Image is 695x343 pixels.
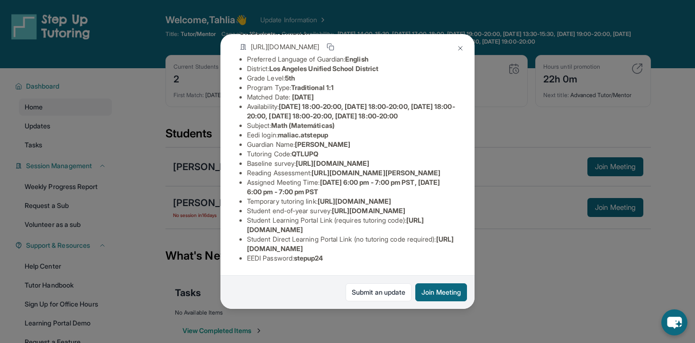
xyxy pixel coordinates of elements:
span: Los Angeles Unified School District [269,64,378,72]
li: EEDI Password : [247,253,456,263]
li: Tutoring Code : [247,149,456,159]
span: [URL][DOMAIN_NAME] [332,207,405,215]
span: Traditional 1:1 [291,83,334,91]
li: District: [247,64,456,73]
span: English [345,55,368,63]
span: QTLUPQ [292,150,319,158]
li: Grade Level: [247,73,456,83]
span: [DATE] 18:00-20:00, [DATE] 18:00-20:00, [DATE] 18:00-20:00, [DATE] 18:00-20:00, [DATE] 18:00-20:00 [247,102,455,120]
span: maliac.atstepup [278,131,328,139]
li: Student Direct Learning Portal Link (no tutoring code required) : [247,235,456,253]
span: [DATE] [292,93,314,101]
span: [URL][DOMAIN_NAME] [251,42,319,52]
li: Guardian Name : [247,140,456,149]
li: Matched Date: [247,92,456,102]
span: [URL][DOMAIN_NAME] [296,159,369,167]
li: Subject : [247,121,456,130]
button: chat-button [661,309,687,335]
li: Baseline survey : [247,159,456,168]
span: stepup24 [294,254,323,262]
button: Join Meeting [415,283,467,301]
li: Eedi login : [247,130,456,140]
li: Student Learning Portal Link (requires tutoring code) : [247,216,456,235]
span: [DATE] 6:00 pm - 7:00 pm PST, [DATE] 6:00 pm - 7:00 pm PST [247,178,440,196]
span: Math (Matemáticas) [271,121,335,129]
img: Close Icon [457,45,464,52]
li: Temporary tutoring link : [247,197,456,206]
li: Program Type: [247,83,456,92]
span: [PERSON_NAME] [295,140,350,148]
span: 5th [285,74,295,82]
li: Assigned Meeting Time : [247,178,456,197]
li: Availability: [247,102,456,121]
li: Student end-of-year survey : [247,206,456,216]
button: Copy link [325,41,336,53]
li: Reading Assessment : [247,168,456,178]
span: [URL][DOMAIN_NAME] [318,197,391,205]
span: [URL][DOMAIN_NAME][PERSON_NAME] [311,169,440,177]
li: Preferred Language of Guardian: [247,54,456,64]
a: Submit an update [346,283,412,301]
